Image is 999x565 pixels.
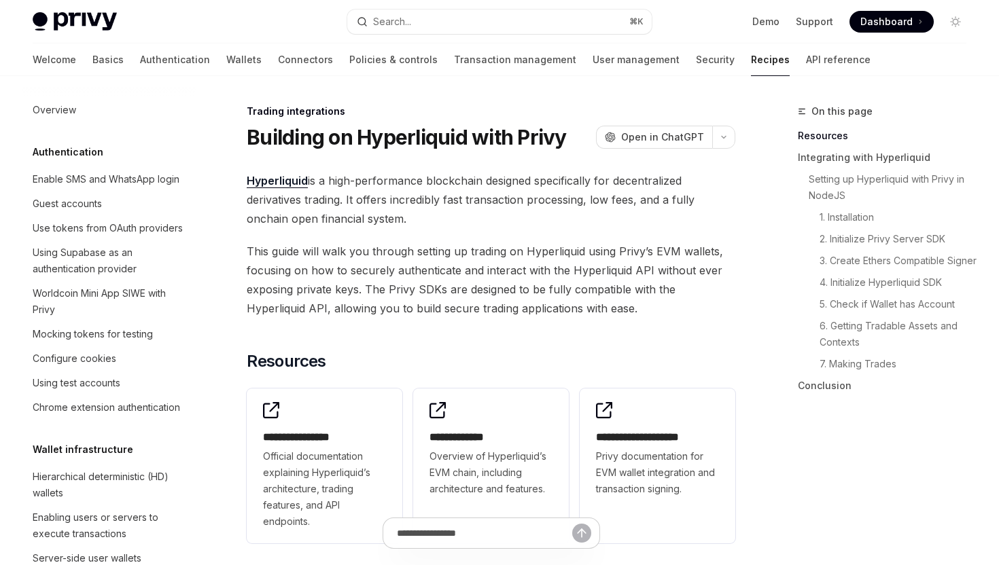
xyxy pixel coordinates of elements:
a: **** **** **** *****Privy documentation for EVM wallet integration and transaction signing. [580,388,735,543]
h1: Building on Hyperliquid with Privy [247,125,567,149]
div: Using Supabase as an authentication provider [33,244,188,277]
div: Search... [373,14,411,30]
a: **** **** ***Overview of Hyperliquid’s EVM chain, including architecture and features. [413,388,569,543]
a: Mocking tokens for testing [22,322,196,346]
a: Connectors [278,43,333,76]
a: 4. Initialize Hyperliquid SDK [820,272,977,293]
a: Wallets [226,43,262,76]
a: Recipes [751,43,790,76]
a: Worldcoin Mini App SIWE with Privy [22,281,196,322]
a: 3. Create Ethers Compatible Signer [820,250,977,272]
a: Transaction management [454,43,576,76]
span: Open in ChatGPT [621,130,704,144]
span: This guide will walk you through setting up trading on Hyperliquid using Privy’s EVM wallets, foc... [247,242,735,318]
a: Enable SMS and WhatsApp login [22,167,196,192]
a: API reference [806,43,871,76]
div: Overview [33,102,76,118]
div: Configure cookies [33,350,116,367]
h5: Authentication [33,144,103,160]
div: Enabling users or servers to execute transactions [33,509,188,542]
button: Toggle dark mode [945,11,966,33]
span: Overview of Hyperliquid’s EVM chain, including architecture and features. [430,448,553,497]
a: User management [593,43,680,76]
a: Demo [752,15,779,29]
a: Hierarchical deterministic (HD) wallets [22,464,196,505]
a: Resources [798,125,977,147]
span: is a high-performance blockchain designed specifically for decentralized derivatives trading. It ... [247,171,735,228]
span: Dashboard [860,15,913,29]
span: ⌘ K [629,16,644,27]
a: Authentication [140,43,210,76]
a: Policies & controls [349,43,438,76]
div: Use tokens from OAuth providers [33,220,183,236]
a: Hyperliquid [247,174,308,188]
a: Basics [92,43,124,76]
a: Guest accounts [22,192,196,216]
span: Privy documentation for EVM wallet integration and transaction signing. [596,448,719,497]
img: light logo [33,12,117,31]
a: 6. Getting Tradable Assets and Contexts [820,315,977,353]
a: Support [796,15,833,29]
a: Overview [22,98,196,122]
a: Integrating with Hyperliquid [798,147,977,168]
button: Search...⌘K [347,10,651,34]
a: Configure cookies [22,346,196,371]
a: 7. Making Trades [820,353,977,375]
h5: Wallet infrastructure [33,441,133,458]
a: **** **** **** *Official documentation explaining Hyperliquid’s architecture, trading features, a... [247,388,402,543]
a: 1. Installation [820,206,977,228]
span: Official documentation explaining Hyperliquid’s architecture, trading features, and API endpoints. [263,448,386,530]
div: Using test accounts [33,375,120,391]
a: Security [696,43,735,76]
div: Mocking tokens for testing [33,326,153,342]
div: Chrome extension authentication [33,399,180,416]
div: Trading integrations [247,105,735,118]
a: Dashboard [849,11,934,33]
span: On this page [811,103,873,120]
div: Worldcoin Mini App SIWE with Privy [33,285,188,318]
a: Using Supabase as an authentication provider [22,240,196,281]
div: Guest accounts [33,196,102,212]
a: Enabling users or servers to execute transactions [22,505,196,546]
a: 5. Check if Wallet has Account [820,293,977,315]
a: Setting up Hyperliquid with Privy in NodeJS [809,168,977,206]
a: Chrome extension authentication [22,395,196,420]
a: Conclusion [798,375,977,397]
a: 2. Initialize Privy Server SDK [820,228,977,250]
button: Send message [572,524,591,543]
a: Using test accounts [22,371,196,395]
span: Resources [247,350,326,372]
a: Use tokens from OAuth providers [22,216,196,240]
div: Hierarchical deterministic (HD) wallets [33,469,188,501]
div: Enable SMS and WhatsApp login [33,171,179,187]
button: Open in ChatGPT [596,126,712,149]
a: Welcome [33,43,76,76]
